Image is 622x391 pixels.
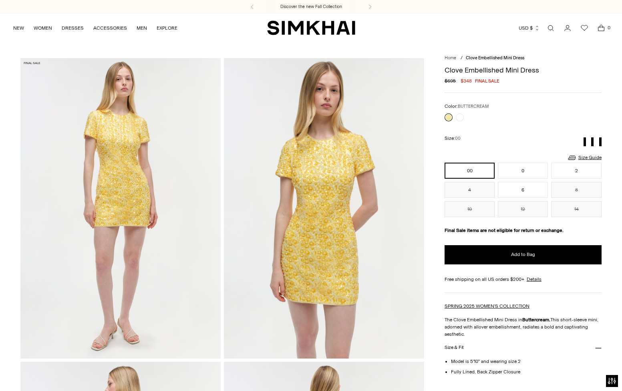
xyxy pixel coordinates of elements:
[445,55,602,62] nav: breadcrumbs
[458,104,489,109] span: BUTTERCREAM
[445,276,602,283] div: Free shipping on all US orders $200+
[445,303,529,309] a: SPRING 2025 WOMEN'S COLLECTION
[280,4,342,10] a: Discover the new Fall Collection
[498,201,548,217] button: 12
[451,358,602,365] li: Model is 5'10" and wearing size 2
[13,19,24,37] a: NEW
[551,163,601,179] button: 2
[445,245,602,264] button: Add to Bag
[224,58,424,359] img: Clove Embellished Mini Dress
[576,20,592,36] a: Wishlist
[451,368,602,375] li: Fully Lined, Back Zipper Closure
[445,316,602,338] p: The Clove Embellished Mini Dress in This short-sleeve mini, adorned with allover embellishment, r...
[593,20,609,36] a: Open cart modal
[34,19,52,37] a: WOMEN
[498,163,548,179] button: 0
[445,77,456,85] s: $695
[551,182,601,198] button: 8
[137,19,147,37] a: MEN
[445,228,564,233] strong: Final Sale items are not eligible for return or exchange.
[522,317,550,322] strong: Buttercream.
[605,24,612,31] span: 0
[498,182,548,198] button: 6
[445,201,495,217] button: 10
[93,19,127,37] a: ACCESSORIES
[445,345,464,350] h3: Size & Fit
[461,77,472,85] span: $348
[511,251,535,258] span: Add to Bag
[567,153,602,163] a: Size Guide
[551,201,601,217] button: 14
[445,182,495,198] button: 4
[445,103,489,110] label: Color:
[445,163,495,179] button: 00
[461,55,463,62] div: /
[445,338,602,358] button: Size & Fit
[157,19,177,37] a: EXPLORE
[560,20,576,36] a: Go to the account page
[267,20,355,36] a: SIMKHAI
[62,19,84,37] a: DRESSES
[445,55,456,60] a: Home
[445,135,461,142] label: Size:
[519,19,540,37] button: USD $
[543,20,559,36] a: Open search modal
[455,136,461,141] span: 00
[527,276,541,283] a: Details
[445,67,602,74] h1: Clove Embellished Mini Dress
[466,55,524,60] span: Clove Embellished Mini Dress
[20,58,221,359] img: Clove Embellished Mini Dress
